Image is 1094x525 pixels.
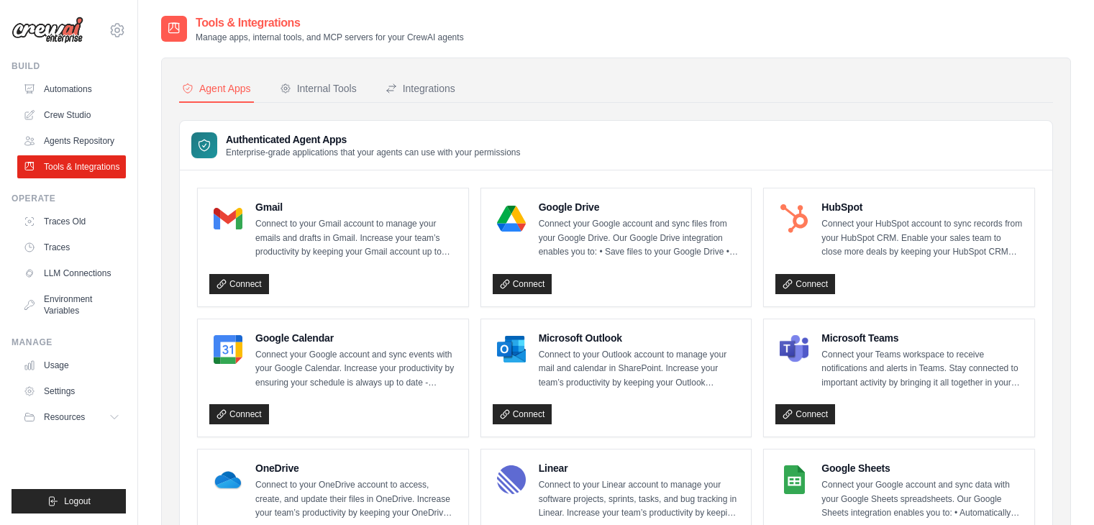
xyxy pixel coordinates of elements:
[497,204,526,233] img: Google Drive Logo
[386,81,455,96] div: Integrations
[821,348,1023,391] p: Connect your Teams workspace to receive notifications and alerts in Teams. Stay connected to impo...
[493,404,552,424] a: Connect
[277,76,360,103] button: Internal Tools
[17,288,126,322] a: Environment Variables
[196,32,464,43] p: Manage apps, internal tools, and MCP servers for your CrewAI agents
[255,331,457,345] h4: Google Calendar
[17,236,126,259] a: Traces
[280,81,357,96] div: Internal Tools
[209,404,269,424] a: Connect
[821,331,1023,345] h4: Microsoft Teams
[17,380,126,403] a: Settings
[255,217,457,260] p: Connect to your Gmail account to manage your emails and drafts in Gmail. Increase your team’s pro...
[775,274,835,294] a: Connect
[12,193,126,204] div: Operate
[214,204,242,233] img: Gmail Logo
[17,78,126,101] a: Automations
[539,461,740,475] h4: Linear
[196,14,464,32] h2: Tools & Integrations
[12,489,126,513] button: Logout
[17,104,126,127] a: Crew Studio
[12,17,83,44] img: Logo
[17,354,126,377] a: Usage
[17,262,126,285] a: LLM Connections
[255,348,457,391] p: Connect your Google account and sync events with your Google Calendar. Increase your productivity...
[17,406,126,429] button: Resources
[12,60,126,72] div: Build
[255,461,457,475] h4: OneDrive
[214,465,242,494] img: OneDrive Logo
[497,465,526,494] img: Linear Logo
[497,335,526,364] img: Microsoft Outlook Logo
[383,76,458,103] button: Integrations
[44,411,85,423] span: Resources
[493,274,552,294] a: Connect
[821,478,1023,521] p: Connect your Google account and sync data with your Google Sheets spreadsheets. Our Google Sheets...
[226,147,521,158] p: Enterprise-grade applications that your agents can use with your permissions
[182,81,251,96] div: Agent Apps
[179,76,254,103] button: Agent Apps
[12,337,126,348] div: Manage
[821,217,1023,260] p: Connect your HubSpot account to sync records from your HubSpot CRM. Enable your sales team to clo...
[780,465,808,494] img: Google Sheets Logo
[209,274,269,294] a: Connect
[17,210,126,233] a: Traces Old
[539,217,740,260] p: Connect your Google account and sync files from your Google Drive. Our Google Drive integration e...
[539,200,740,214] h4: Google Drive
[1022,456,1094,525] iframe: Chat Widget
[539,331,740,345] h4: Microsoft Outlook
[255,478,457,521] p: Connect to your OneDrive account to access, create, and update their files in OneDrive. Increase ...
[780,335,808,364] img: Microsoft Teams Logo
[214,335,242,364] img: Google Calendar Logo
[64,496,91,507] span: Logout
[17,155,126,178] a: Tools & Integrations
[539,348,740,391] p: Connect to your Outlook account to manage your mail and calendar in SharePoint. Increase your tea...
[821,461,1023,475] h4: Google Sheets
[255,200,457,214] h4: Gmail
[226,132,521,147] h3: Authenticated Agent Apps
[17,129,126,152] a: Agents Repository
[775,404,835,424] a: Connect
[821,200,1023,214] h4: HubSpot
[539,478,740,521] p: Connect to your Linear account to manage your software projects, sprints, tasks, and bug tracking...
[780,204,808,233] img: HubSpot Logo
